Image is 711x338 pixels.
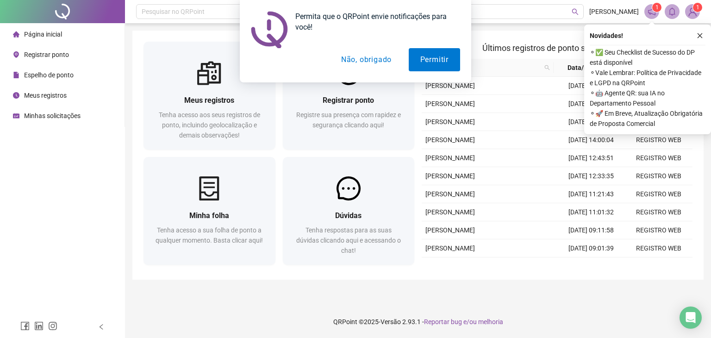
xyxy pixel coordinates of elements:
span: [PERSON_NAME] [425,154,475,162]
td: REGISTRO WEB [625,239,692,257]
span: Minhas solicitações [24,112,81,119]
div: Permita que o QRPoint envie notificações para você! [288,11,460,32]
td: REGISTRO WEB [625,167,692,185]
span: Tenha acesso a sua folha de ponto a qualquer momento. Basta clicar aqui! [156,226,263,244]
img: notification icon [251,11,288,48]
span: linkedin [34,321,44,331]
td: REGISTRO WEB [625,203,692,221]
td: [DATE] 09:17:31 [557,77,625,95]
a: Minha folhaTenha acesso a sua folha de ponto a qualquer momento. Basta clicar aqui! [143,157,275,265]
span: Meus registros [184,96,234,105]
td: REGISTRO WEB [625,221,692,239]
span: facebook [20,321,30,331]
td: REGISTRO WEB [625,149,692,167]
span: [PERSON_NAME] [425,190,475,198]
td: [DATE] 12:33:35 [557,167,625,185]
span: Tenha respostas para as suas dúvidas clicando aqui e acessando o chat! [296,226,401,254]
span: ⚬ 🚀 Em Breve, Atualização Obrigatória de Proposta Comercial [590,108,705,129]
button: Não, obrigado [330,48,403,71]
a: DúvidasTenha respostas para as suas dúvidas clicando aqui e acessando o chat! [283,157,415,265]
a: Meus registrosTenha acesso aos seus registros de ponto, incluindo geolocalização e demais observa... [143,42,275,150]
td: [DATE] 11:21:43 [557,185,625,203]
span: Reportar bug e/ou melhoria [424,318,503,325]
span: left [98,324,105,330]
span: clock-circle [13,92,19,99]
td: [DATE] 12:43:51 [557,149,625,167]
td: REGISTRO WEB [625,185,692,203]
span: [PERSON_NAME] [425,226,475,234]
span: instagram [48,321,57,331]
td: [DATE] 08:00:52 [557,257,625,275]
span: Dúvidas [335,211,362,220]
span: Registre sua presença com rapidez e segurança clicando aqui! [296,111,401,129]
td: [DATE] 14:00:04 [557,131,625,149]
span: Versão [380,318,401,325]
span: [PERSON_NAME] [425,82,475,89]
span: Registrar ponto [323,96,374,105]
span: ⚬ 🤖 Agente QR: sua IA no Departamento Pessoal [590,88,705,108]
a: Registrar pontoRegistre sua presença com rapidez e segurança clicando aqui! [283,42,415,150]
footer: QRPoint © 2025 - 2.93.1 - [125,306,711,338]
span: [PERSON_NAME] [425,208,475,216]
td: [DATE] 09:01:39 [557,239,625,257]
span: [PERSON_NAME] [425,172,475,180]
td: [DATE] 11:01:32 [557,203,625,221]
td: [DATE] 08:00:54 [557,113,625,131]
span: [PERSON_NAME] [425,100,475,107]
div: Open Intercom Messenger [680,307,702,329]
td: [DATE] 09:11:58 [557,221,625,239]
span: Minha folha [189,211,229,220]
span: Tenha acesso aos seus registros de ponto, incluindo geolocalização e demais observações! [159,111,260,139]
span: schedule [13,113,19,119]
span: Meus registros [24,92,67,99]
span: [PERSON_NAME] [425,118,475,125]
td: REGISTRO WEB [625,131,692,149]
td: REGISTRO WEB [625,257,692,275]
td: [DATE] 09:05:15 [557,95,625,113]
button: Permitir [409,48,460,71]
span: [PERSON_NAME] [425,244,475,252]
span: [PERSON_NAME] [425,136,475,144]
